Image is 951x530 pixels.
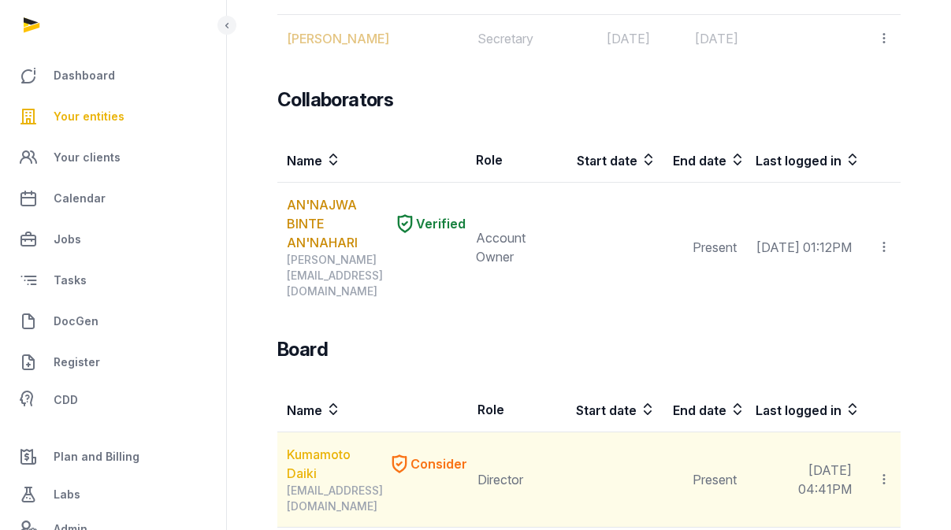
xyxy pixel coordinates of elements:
a: [PERSON_NAME] [287,29,389,48]
div: [EMAIL_ADDRESS][DOMAIN_NAME] [287,483,467,514]
span: [DATE] 01:12PM [756,239,852,255]
a: Kumamoto Daiki [287,445,382,483]
a: Register [13,343,214,381]
h3: Collaborators [277,87,393,113]
a: Your entities [13,98,214,135]
th: End date [656,387,746,432]
th: Last logged in [746,387,861,432]
span: CDD [54,391,78,410]
th: Role [468,387,563,432]
th: Start date [563,138,657,183]
span: Your clients [54,148,121,167]
th: Start date [563,387,657,432]
a: DocGen [13,302,214,340]
a: Dashboard [13,57,214,95]
a: Tasks [13,261,214,299]
span: Register [54,353,100,372]
span: Jobs [54,230,81,249]
span: Dashboard [54,66,115,85]
span: [DATE] [695,31,738,46]
span: Labs [54,485,80,504]
h3: Board [277,337,328,362]
a: Calendar [13,180,214,217]
div: [PERSON_NAME][EMAIL_ADDRESS][DOMAIN_NAME] [287,252,466,299]
th: Last logged in [746,138,861,183]
span: Calendar [54,189,106,208]
a: Labs [13,476,214,513]
span: Your entities [54,107,124,126]
span: Present [693,239,737,255]
td: Account Owner [466,183,563,313]
span: Consider [410,454,467,473]
th: Name [277,138,466,183]
a: Your clients [13,139,214,176]
span: Present [693,472,737,487]
span: [DATE] 04:41PM [798,462,852,497]
span: DocGen [54,312,98,331]
span: Tasks [54,271,87,290]
a: CDD [13,384,214,416]
td: [DATE] [567,15,660,63]
span: Verified [416,214,466,233]
th: Name [277,387,468,432]
th: Role [466,138,563,183]
span: Plan and Billing [54,447,139,466]
a: Jobs [13,221,214,258]
th: End date [657,138,747,183]
td: Secretary [468,15,567,63]
a: AN'NAJWA BINTE AN'NAHARI [287,195,388,252]
a: Plan and Billing [13,438,214,476]
td: Director [468,432,563,528]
